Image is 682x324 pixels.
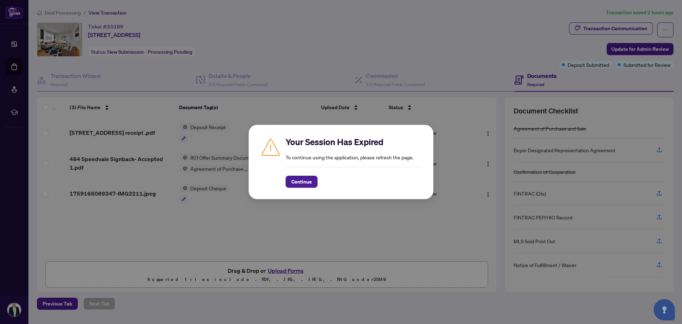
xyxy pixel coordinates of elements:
img: Caution icon [260,136,281,158]
button: Open asap [654,299,675,320]
div: To continue using the application, please refresh the page. [286,136,422,188]
span: Continue [291,176,312,187]
h2: Your Session Has Expired [286,136,422,148]
button: Continue [286,176,318,188]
